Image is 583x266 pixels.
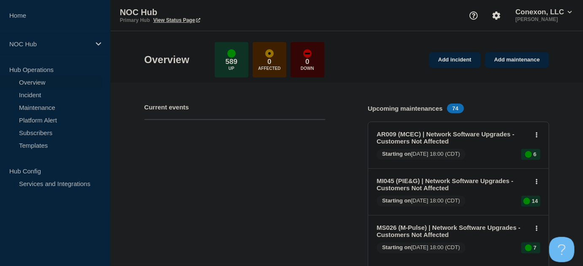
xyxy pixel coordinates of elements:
h1: Overview [144,54,189,66]
button: Conexon, LLC [514,8,574,16]
span: Starting on [382,197,411,204]
p: 7 [534,245,537,251]
div: up [524,198,530,205]
p: Down [301,66,314,71]
span: [DATE] 18:00 (CDT) [377,196,466,207]
a: Add incident [429,52,481,68]
p: 589 [226,58,238,66]
span: [DATE] 18:00 (CDT) [377,242,466,253]
button: Support [465,7,483,24]
p: Primary Hub [120,17,150,23]
span: 74 [447,104,464,113]
div: up [227,49,236,58]
p: NOC Hub [9,40,90,48]
p: Up [229,66,235,71]
div: affected [265,49,274,58]
p: [PERSON_NAME] [514,16,574,22]
p: 14 [532,198,538,204]
p: 0 [267,58,271,66]
a: Add maintenance [485,52,549,68]
button: Account settings [488,7,505,24]
h4: Upcoming maintenances [368,105,443,112]
p: 0 [305,58,309,66]
span: Starting on [382,151,411,157]
h4: Current events [144,104,189,111]
iframe: Help Scout Beacon - Open [549,237,575,262]
a: AR009 (MCEC) | Network Software Upgrades - Customers Not Affected [377,130,529,145]
span: Starting on [382,244,411,250]
div: up [525,151,532,158]
a: MS026 (M-Pulse) | Network Software Upgrades - Customers Not Affected [377,224,529,238]
span: [DATE] 18:00 (CDT) [377,149,466,160]
a: MI045 (PIE&G) | Network Software Upgrades - Customers Not Affected [377,177,529,192]
p: Affected [258,66,281,71]
p: NOC Hub [120,8,289,17]
p: 6 [534,151,537,157]
div: up [525,245,532,251]
div: down [303,49,312,58]
a: View Status Page [153,17,200,23]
